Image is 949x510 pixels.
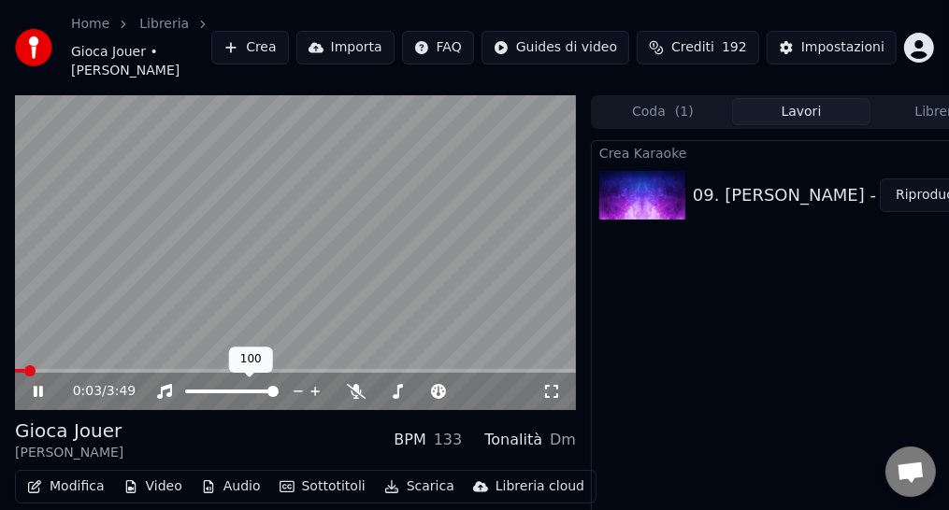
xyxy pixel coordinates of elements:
[434,429,463,451] div: 133
[722,38,747,57] span: 192
[194,474,268,500] button: Audio
[296,31,395,64] button: Importa
[637,31,759,64] button: Crediti192
[394,429,425,451] div: BPM
[272,474,373,500] button: Sottotitoli
[73,382,102,401] span: 0:03
[229,347,273,373] div: 100
[71,15,211,80] nav: breadcrumb
[550,429,576,451] div: Dm
[496,477,584,496] div: Libreria cloud
[594,98,732,125] button: Coda
[482,31,629,64] button: Guides di video
[801,38,884,57] div: Impostazioni
[377,474,462,500] button: Scarica
[15,418,123,444] div: Gioca Jouer
[885,446,936,497] div: Aprire la chat
[71,15,109,34] a: Home
[116,474,190,500] button: Video
[767,31,897,64] button: Impostazioni
[484,429,542,451] div: Tonalità
[73,382,118,401] div: /
[732,98,870,125] button: Lavori
[20,474,112,500] button: Modifica
[675,103,694,121] span: ( 1 )
[107,382,136,401] span: 3:49
[15,29,52,66] img: youka
[71,43,211,80] span: Gioca Jouer • [PERSON_NAME]
[402,31,474,64] button: FAQ
[139,15,189,34] a: Libreria
[671,38,714,57] span: Crediti
[15,444,123,462] div: [PERSON_NAME]
[211,31,288,64] button: Crea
